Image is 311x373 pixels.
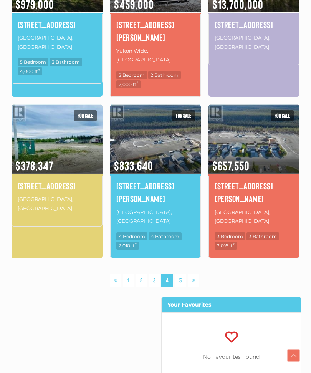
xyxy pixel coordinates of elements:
[161,274,173,287] span: 4
[12,148,103,174] span: $378,347
[18,67,42,75] span: 4,000 ft
[110,274,121,287] a: «
[167,301,211,308] strong: Your Favourites
[175,274,186,287] a: 5
[208,148,299,174] span: $657,550
[233,242,235,246] sup: 2
[215,18,293,31] a: [STREET_ADDRESS]
[116,71,147,79] span: 2 Bedroom
[12,103,103,174] img: 164 TLINGIT ROAD, Whitehorse, Yukon
[116,179,195,205] a: [STREET_ADDRESS][PERSON_NAME]
[188,274,199,287] a: »
[208,103,299,174] img: 22 BERYL PLACE, Whitehorse, Yukon
[135,242,137,246] sup: 2
[18,194,96,214] p: [GEOGRAPHIC_DATA], [GEOGRAPHIC_DATA]
[116,207,195,227] p: [GEOGRAPHIC_DATA], [GEOGRAPHIC_DATA]
[116,242,139,250] span: 2,010 ft
[162,352,301,362] p: No Favourites Found
[215,179,293,205] a: [STREET_ADDRESS][PERSON_NAME]
[116,18,195,44] a: [STREET_ADDRESS][PERSON_NAME]
[215,33,293,52] p: [GEOGRAPHIC_DATA], [GEOGRAPHIC_DATA]
[110,148,201,174] span: $833,640
[74,110,97,121] span: For sale
[123,274,134,287] a: 1
[50,58,82,66] span: 3 Bathroom
[246,232,279,240] span: 3 Bathroom
[136,81,138,85] sup: 2
[18,33,96,52] p: [GEOGRAPHIC_DATA], [GEOGRAPHIC_DATA]
[18,18,96,31] a: [STREET_ADDRESS]
[136,274,147,287] a: 2
[172,110,195,121] span: For sale
[116,80,141,88] span: 2,000 ft
[149,274,160,287] a: 3
[116,46,195,65] p: Yukon Wide, [GEOGRAPHIC_DATA]
[215,232,245,240] span: 3 Bedroom
[110,103,201,174] img: 38 BERYL PLACE, Whitehorse, Yukon
[271,110,294,121] span: For sale
[38,68,40,72] sup: 2
[215,242,237,250] span: 2,016 ft
[18,58,48,66] span: 5 Bedroom
[149,232,182,240] span: 4 Bathroom
[215,207,293,227] p: [GEOGRAPHIC_DATA], [GEOGRAPHIC_DATA]
[18,179,96,192] a: [STREET_ADDRESS]
[116,232,147,240] span: 4 Bedroom
[148,71,181,79] span: 2 Bathroom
